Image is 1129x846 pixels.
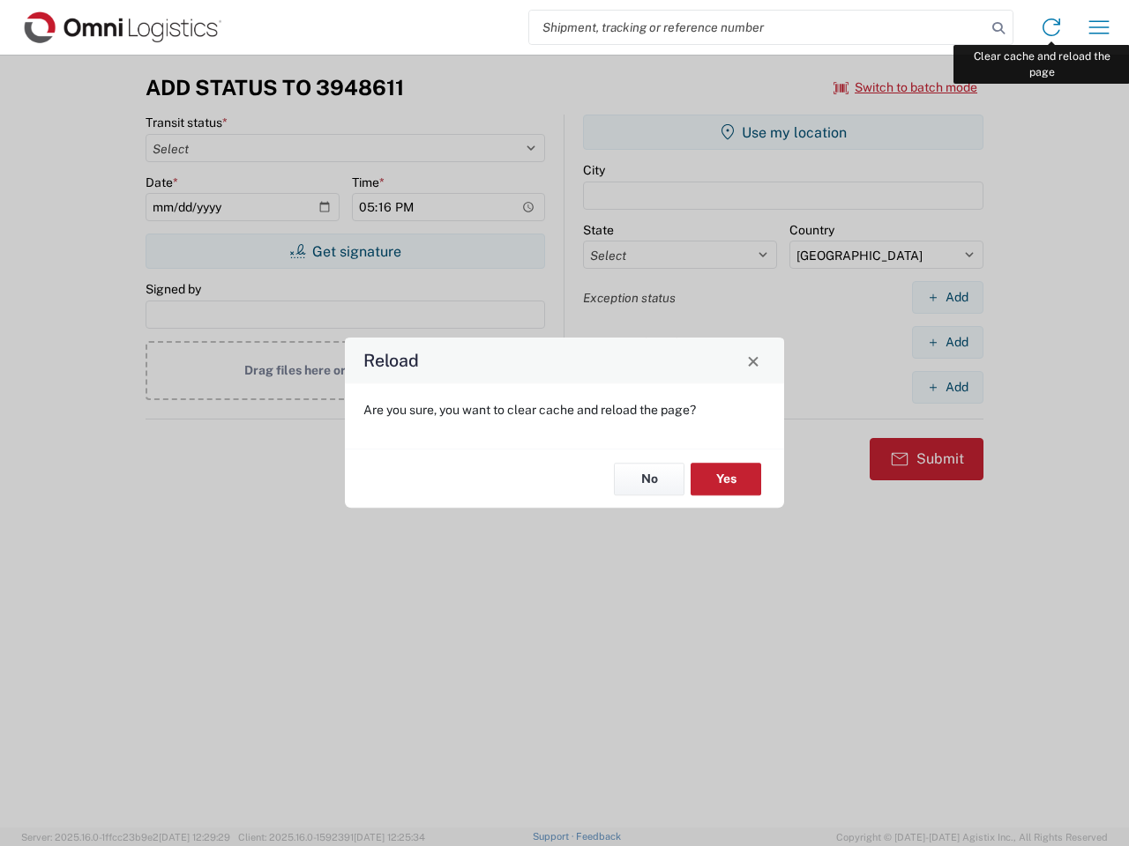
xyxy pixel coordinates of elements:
button: Yes [691,463,761,495]
button: No [614,463,684,495]
input: Shipment, tracking or reference number [529,11,986,44]
button: Close [741,348,766,373]
h4: Reload [363,348,419,374]
p: Are you sure, you want to clear cache and reload the page? [363,402,766,418]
